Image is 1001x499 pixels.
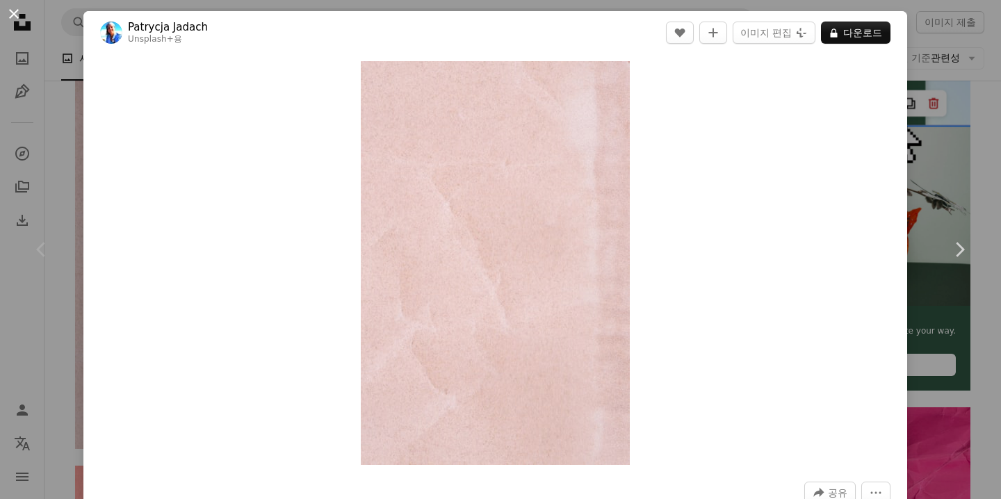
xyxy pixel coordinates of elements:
a: 다음 [918,183,1001,316]
button: 다운로드 [821,22,890,44]
img: 테이블 위에 놓인 종이 한 장을 클로즈업한 사진 [361,61,630,465]
a: Unsplash+ [128,34,174,44]
button: 이 이미지 확대 [361,61,630,465]
img: Patrycja Jadach의 프로필로 이동 [100,22,122,44]
button: 좋아요 [666,22,694,44]
button: 컬렉션에 추가 [699,22,727,44]
button: 이미지 편집 [733,22,815,44]
a: Patrycja Jadach [128,20,208,34]
div: 용 [128,34,208,45]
